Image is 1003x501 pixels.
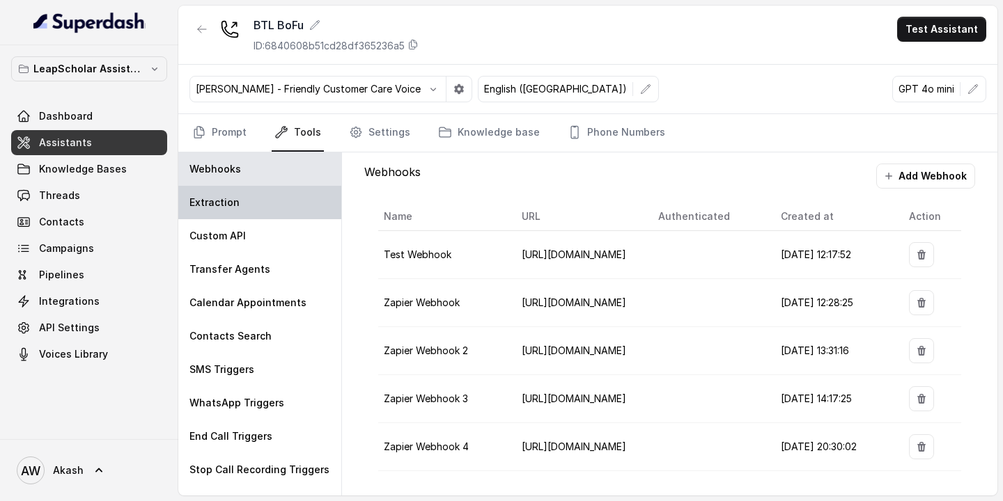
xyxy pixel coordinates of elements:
a: Settings [346,114,413,152]
p: ID: 6840608b51cd28df365236a5 [254,39,405,53]
p: LeapScholar Assistant [33,61,145,77]
span: Test Webhook [384,248,451,260]
span: Akash [53,463,84,477]
text: AW [21,463,40,478]
img: light.svg [33,11,146,33]
a: Assistants [11,130,167,155]
a: Tools [272,114,324,152]
p: English ([GEOGRAPHIC_DATA]) [484,82,627,96]
span: Assistants [39,136,92,150]
nav: Tabs [189,114,986,152]
a: Integrations [11,289,167,314]
p: Calendar Appointments [189,296,306,310]
span: [URL][DOMAIN_NAME] [522,440,626,452]
p: Webhooks [364,164,421,189]
span: Zapier Webhook 4 [384,440,469,452]
span: Pipelines [39,268,84,282]
span: Dashboard [39,109,93,123]
a: Voices Library [11,342,167,367]
p: WhatsApp Triggers [189,396,284,410]
span: API Settings [39,321,100,335]
p: Webhooks [189,162,241,176]
p: Custom API [189,229,246,243]
button: LeapScholar Assistant [11,56,167,81]
a: API Settings [11,315,167,340]
span: Campaigns [39,241,94,255]
span: [DATE] 20:30:02 [781,440,857,452]
a: Pipelines [11,262,167,287]
a: Campaigns [11,236,167,261]
span: [URL][DOMAIN_NAME] [522,296,626,308]
span: [DATE] 14:17:25 [781,392,852,404]
span: Knowledge Bases [39,162,127,176]
button: Test Assistant [897,17,986,42]
p: GPT 4o mini [899,82,954,96]
p: Extraction [189,196,240,209]
p: [PERSON_NAME] - Friendly Customer Care Voice [196,82,421,96]
a: Phone Numbers [565,114,668,152]
a: Akash [11,451,167,490]
span: [URL][DOMAIN_NAME] [522,248,626,260]
th: Name [378,202,511,231]
a: Knowledge base [435,114,543,152]
span: Zapier Webhook 2 [384,344,468,356]
th: Action [898,202,961,231]
span: [DATE] 12:17:52 [781,248,851,260]
p: End Call Triggers [189,429,272,443]
a: Dashboard [11,104,167,129]
th: URL [511,202,647,231]
a: Knowledge Bases [11,157,167,182]
span: [DATE] 13:31:16 [781,344,849,356]
a: Threads [11,183,167,208]
span: Voices Library [39,347,108,361]
div: BTL BoFu [254,17,419,33]
span: [URL][DOMAIN_NAME] [522,392,626,404]
th: Authenticated [647,202,770,231]
p: Stop Call Recording Triggers [189,463,329,477]
span: [DATE] 12:28:25 [781,296,853,308]
a: Contacts [11,209,167,234]
span: Integrations [39,294,100,308]
span: Contacts [39,215,84,229]
span: Zapier Webhook [384,296,460,308]
span: Zapier Webhook 3 [384,392,468,404]
p: Contacts Search [189,329,272,343]
button: Add Webhook [876,164,975,189]
a: Prompt [189,114,249,152]
span: [URL][DOMAIN_NAME] [522,344,626,356]
span: Threads [39,189,80,202]
th: Created at [770,202,898,231]
p: SMS Triggers [189,363,254,376]
p: Transfer Agents [189,262,270,276]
